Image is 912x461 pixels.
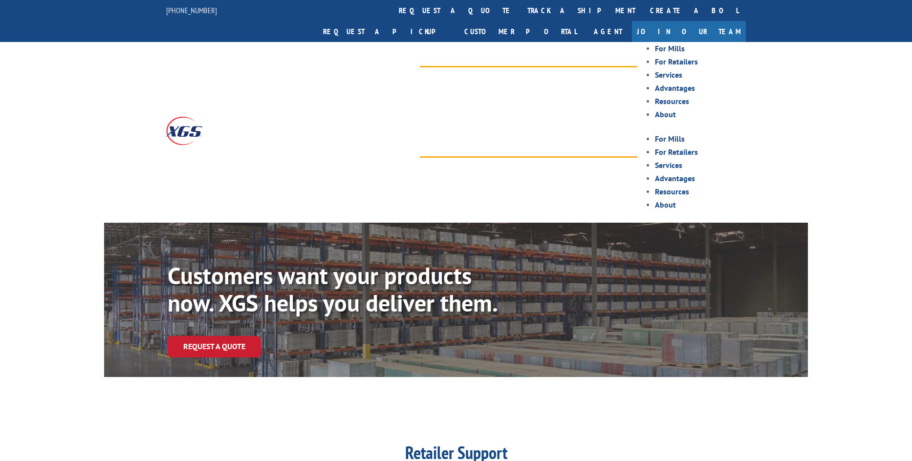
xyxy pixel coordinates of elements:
a: Request a Quote [168,336,261,357]
a: Resources [655,96,689,106]
a: Request a pickup [316,21,457,42]
a: [PHONE_NUMBER] [166,5,217,15]
a: About [655,109,676,119]
a: About [655,200,676,210]
p: Customers want your products now. XGS helps you deliver them. [168,262,518,316]
a: Agent [584,21,632,42]
a: For Retailers [655,57,698,66]
a: Resources [655,187,689,196]
a: Services [655,70,682,80]
a: Customer Portal [457,21,584,42]
a: For Retailers [655,147,698,157]
a: Join Our Team [632,21,746,42]
a: Advantages [655,83,695,93]
a: For Mills [655,43,685,53]
a: Advantages [655,173,695,183]
a: Services [655,160,682,170]
a: For Mills [655,134,685,144]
